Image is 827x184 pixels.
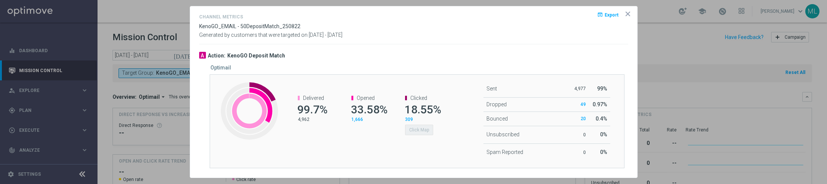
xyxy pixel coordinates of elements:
[351,117,363,122] span: 1,666
[208,52,225,59] h3: Action:
[199,52,206,59] div: A
[486,86,497,92] span: Sent
[596,116,607,122] span: 0.4%
[600,149,607,155] span: 0%
[486,116,508,122] span: Bounced
[199,23,300,29] span: KenoGO_EMAIL - 50DepositMatch_250822
[571,149,586,155] p: 0
[571,86,586,92] p: 4,977
[357,95,375,101] span: Opened
[486,149,523,155] span: Spam Reported
[596,10,619,19] button: open_in_browser Export
[199,14,243,20] h4: Channel Metrics
[605,12,618,18] span: Export
[486,101,507,107] span: Dropped
[581,102,586,107] span: 49
[405,125,433,135] button: Click Map
[600,131,607,137] span: 0%
[571,132,586,138] p: 0
[199,32,308,38] span: Generated by customers that were targeted on
[597,86,607,92] span: 99%
[303,95,324,101] span: Delivered
[410,95,427,101] span: Clicked
[486,131,519,137] span: Unsubscribed
[405,117,413,122] span: 309
[593,101,607,107] span: 0.97%
[624,10,632,18] opti-icon: icon
[597,12,603,18] i: open_in_browser
[210,65,231,71] h5: Optimail
[227,52,285,59] h3: KenoGO Deposit Match
[581,116,586,121] span: 20
[405,103,441,116] span: 18.55%
[297,103,327,116] span: 99.7%
[298,116,333,122] p: 4,962
[351,103,387,116] span: 33.58%
[309,32,342,38] span: [DATE] - [DATE]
